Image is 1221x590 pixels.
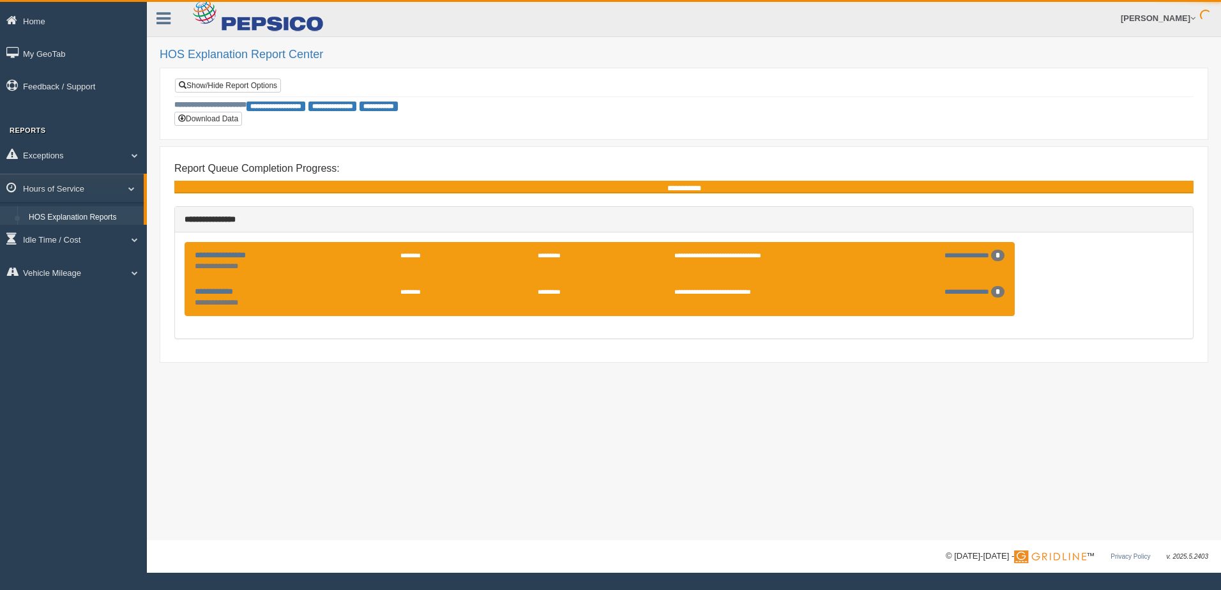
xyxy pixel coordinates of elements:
a: Privacy Policy [1111,553,1150,560]
span: v. 2025.5.2403 [1167,553,1208,560]
img: Gridline [1014,550,1086,563]
h4: Report Queue Completion Progress: [174,163,1194,174]
div: © [DATE]-[DATE] - ™ [946,550,1208,563]
a: Show/Hide Report Options [175,79,281,93]
a: HOS Explanation Reports [23,206,144,229]
button: Download Data [174,112,242,126]
h2: HOS Explanation Report Center [160,49,1208,61]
